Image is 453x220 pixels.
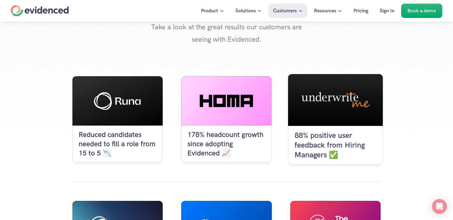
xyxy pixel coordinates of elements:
p: 88% positive user feedback from Hiring Managers ✅ [294,131,376,160]
p: Solutions [235,7,256,15]
p: Reduced candidates needed to fill a role from 15 to 5 📉 [79,130,157,158]
a: Sign In [375,4,399,18]
p: Product [201,7,218,15]
a: Reduced candidates needed to fill a role from 15 to 5 📉 [72,76,163,163]
p: Sign In [380,7,394,15]
p: Customers [273,7,297,15]
a: 178% headcount growth since adopting Evidenced 📈 [181,76,271,163]
div: Open Intercom Messenger [432,199,447,214]
a: Home [11,5,69,16]
p: Pricing [353,7,368,15]
a: Pricing [349,4,373,18]
p: Resources [314,7,336,15]
a: 88% positive user feedback from Hiring Managers ✅ [288,74,383,165]
p: Take a look at the great results our customers are seeing with Evidenced. [149,21,304,45]
p: Book a demo [407,7,436,15]
a: Book a demo [401,4,442,18]
p: 178% headcount growth since adopting Evidenced 📈 [187,130,265,158]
